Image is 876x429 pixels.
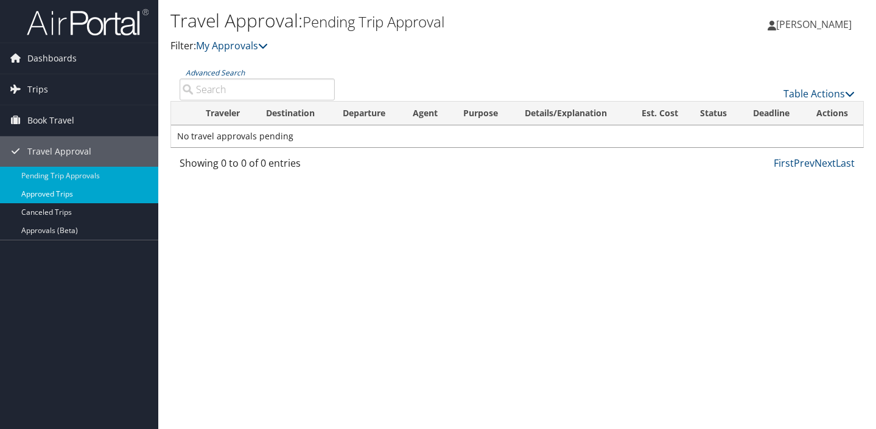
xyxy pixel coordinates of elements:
[452,102,514,125] th: Purpose
[776,18,852,31] span: [PERSON_NAME]
[402,102,452,125] th: Agent
[768,6,864,43] a: [PERSON_NAME]
[742,102,805,125] th: Deadline: activate to sort column descending
[170,8,632,33] h1: Travel Approval:
[255,102,331,125] th: Destination: activate to sort column ascending
[836,156,855,170] a: Last
[805,102,863,125] th: Actions
[196,39,268,52] a: My Approvals
[180,156,335,176] div: Showing 0 to 0 of 0 entries
[186,68,245,78] a: Advanced Search
[774,156,794,170] a: First
[27,8,149,37] img: airportal-logo.png
[180,78,335,100] input: Advanced Search
[783,87,855,100] a: Table Actions
[514,102,626,125] th: Details/Explanation
[794,156,815,170] a: Prev
[171,125,863,147] td: No travel approvals pending
[27,74,48,105] span: Trips
[689,102,742,125] th: Status: activate to sort column ascending
[626,102,690,125] th: Est. Cost: activate to sort column ascending
[332,102,402,125] th: Departure: activate to sort column ascending
[27,136,91,167] span: Travel Approval
[815,156,836,170] a: Next
[27,105,74,136] span: Book Travel
[27,43,77,74] span: Dashboards
[170,38,632,54] p: Filter:
[303,12,444,32] small: Pending Trip Approval
[195,102,256,125] th: Traveler: activate to sort column ascending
